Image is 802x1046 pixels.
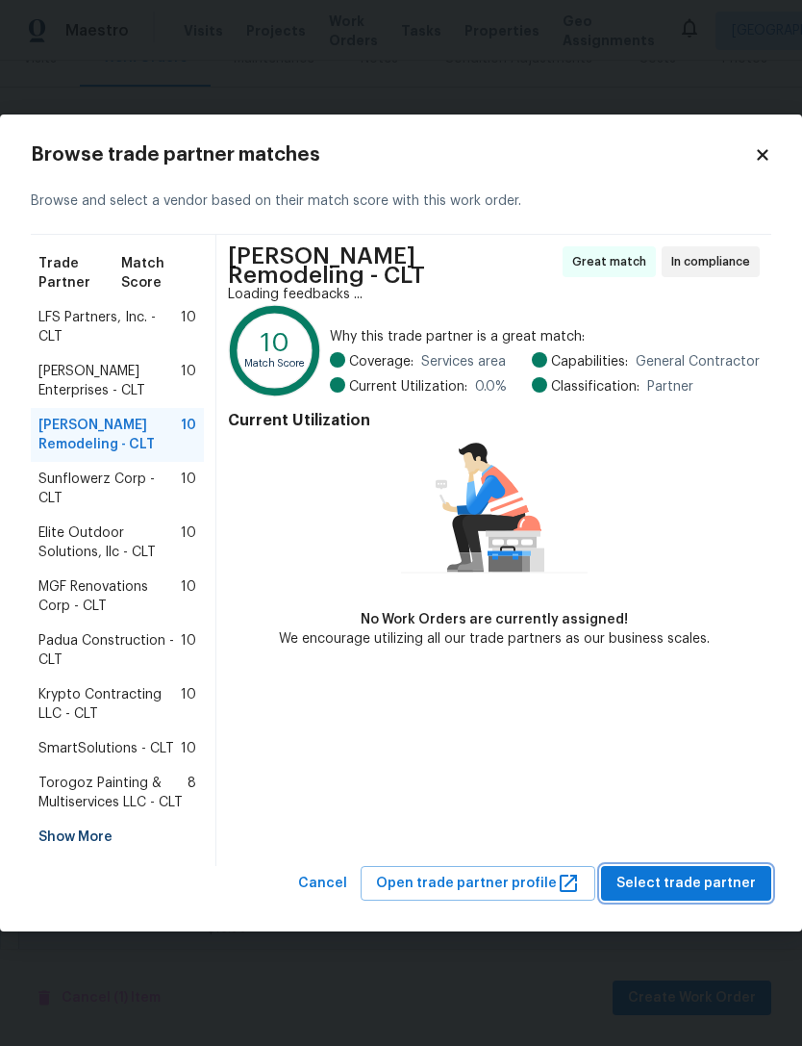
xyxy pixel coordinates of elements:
span: 10 [181,523,196,562]
text: Match Score [244,358,306,369]
span: Services area [421,352,506,371]
span: Partner [647,377,693,396]
span: Capabilities: [551,352,628,371]
span: 8 [188,774,196,812]
span: Cancel [298,872,347,896]
h4: Current Utilization [228,411,760,430]
button: Cancel [290,866,355,902]
span: Elite Outdoor Solutions, llc - CLT [38,523,181,562]
span: [PERSON_NAME] Remodeling - CLT [38,416,181,454]
text: 10 [261,329,289,355]
span: Great match [572,252,654,271]
span: Sunflowerz Corp - CLT [38,470,181,508]
span: SmartSolutions - CLT [38,739,174,758]
span: General Contractor [636,352,760,371]
div: No Work Orders are currently assigned! [279,610,710,629]
span: LFS Partners, Inc. - CLT [38,308,181,346]
span: MGF Renovations Corp - CLT [38,577,181,616]
span: 10 [181,685,196,724]
span: Match Score [121,254,196,293]
span: 10 [181,470,196,508]
span: Why this trade partner is a great match: [330,327,760,346]
span: 10 [181,739,196,758]
span: Current Utilization: [349,377,467,396]
span: Classification: [551,377,639,396]
span: 10 [181,631,196,670]
span: 0.0 % [475,377,507,396]
span: Open trade partner profile [376,872,580,896]
span: 10 [181,308,196,346]
span: In compliance [671,252,758,271]
div: Browse and select a vendor based on their match score with this work order. [31,168,771,235]
span: [PERSON_NAME] Remodeling - CLT [228,246,557,285]
span: Padua Construction - CLT [38,631,181,670]
span: Krypto Contracting LLC - CLT [38,685,181,724]
div: We encourage utilizing all our trade partners as our business scales. [279,629,710,649]
button: Open trade partner profile [361,866,595,902]
span: [PERSON_NAME] Enterprises - CLT [38,362,181,400]
span: 10 [181,362,196,400]
button: Select trade partner [601,866,771,902]
span: Coverage: [349,352,414,371]
h2: Browse trade partner matches [31,145,754,165]
span: 10 [181,577,196,616]
span: Select trade partner [616,872,756,896]
span: Torogoz Painting & Multiservices LLC - CLT [38,774,188,812]
span: 10 [181,416,196,454]
div: Loading feedbacks ... [228,285,760,304]
span: Trade Partner [38,254,121,293]
div: Show More [31,820,204,855]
